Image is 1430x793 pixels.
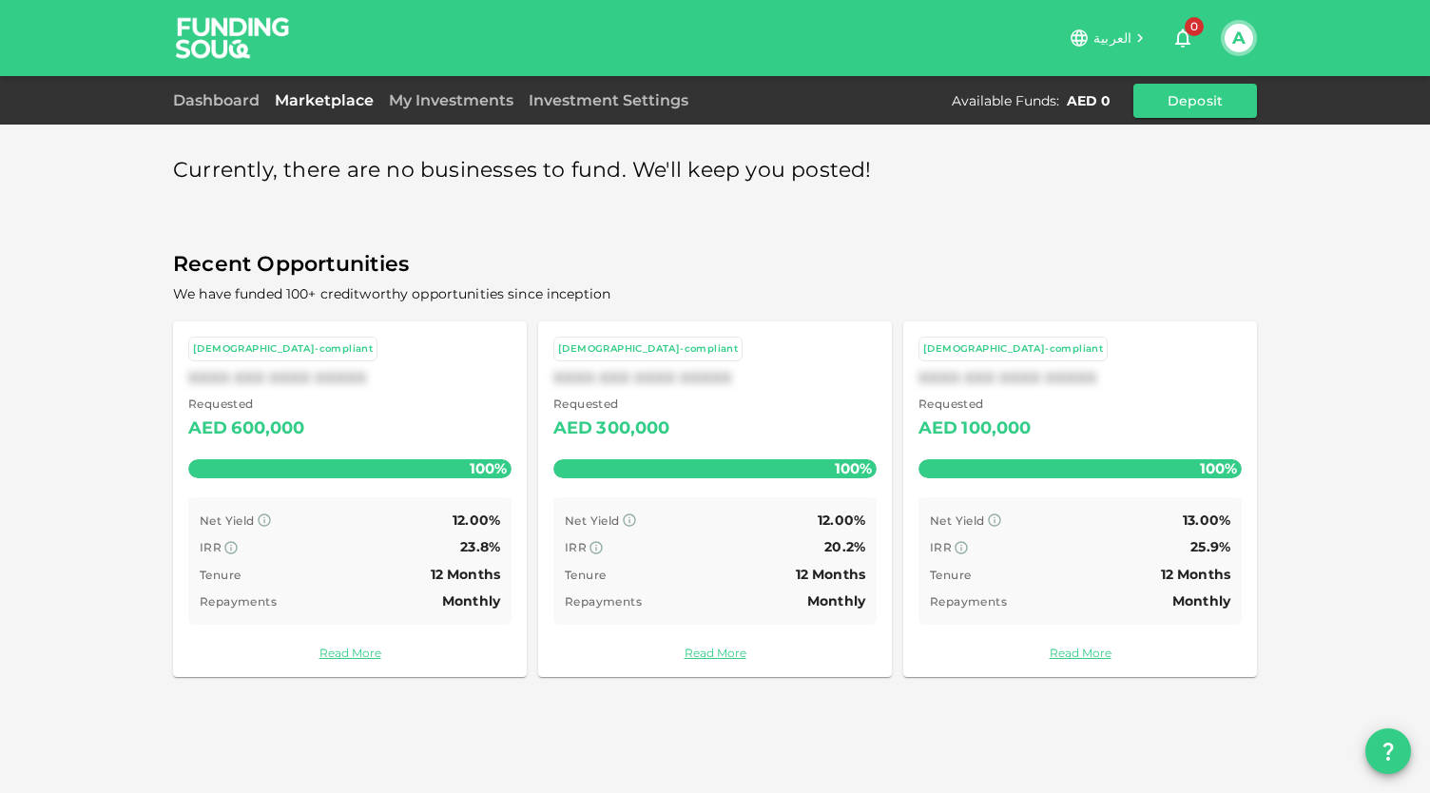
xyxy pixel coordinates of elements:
a: Read More [553,644,877,662]
span: 12 Months [431,566,500,583]
span: Monthly [807,592,865,609]
div: [DEMOGRAPHIC_DATA]-compliant [558,341,738,358]
a: Marketplace [267,91,381,109]
span: 100% [465,455,512,482]
span: Monthly [1172,592,1230,609]
a: [DEMOGRAPHIC_DATA]-compliantXXXX XXX XXXX XXXXX Requested AED100,000100% Net Yield 13.00% IRR 25.... [903,321,1257,677]
span: العربية [1093,29,1131,47]
div: XXXX XXX XXXX XXXXX [918,369,1242,387]
button: 0 [1164,19,1202,57]
span: 100% [1195,455,1242,482]
span: Tenure [200,568,241,582]
span: 0 [1185,17,1204,36]
a: Read More [918,644,1242,662]
div: 100,000 [961,414,1031,444]
div: 300,000 [596,414,669,444]
span: 23.8% [460,538,500,555]
span: Requested [188,395,305,414]
span: Currently, there are no businesses to fund. We'll keep you posted! [173,152,872,189]
div: [DEMOGRAPHIC_DATA]-compliant [193,341,373,358]
a: [DEMOGRAPHIC_DATA]-compliantXXXX XXX XXXX XXXXX Requested AED300,000100% Net Yield 12.00% IRR 20.... [538,321,892,677]
span: 100% [830,455,877,482]
button: Deposit [1133,84,1257,118]
span: 12 Months [1161,566,1230,583]
span: Tenure [930,568,971,582]
a: [DEMOGRAPHIC_DATA]-compliantXXXX XXX XXXX XXXXX Requested AED600,000100% Net Yield 12.00% IRR 23.... [173,321,527,677]
a: My Investments [381,91,521,109]
span: Repayments [200,594,277,609]
span: Requested [918,395,1032,414]
a: Investment Settings [521,91,696,109]
div: AED [553,414,592,444]
span: Net Yield [565,513,620,528]
span: Net Yield [200,513,255,528]
a: Dashboard [173,91,267,109]
span: Requested [553,395,670,414]
span: We have funded 100+ creditworthy opportunities since inception [173,285,610,302]
div: XXXX XXX XXXX XXXXX [188,369,512,387]
span: Net Yield [930,513,985,528]
a: Read More [188,644,512,662]
span: Repayments [930,594,1007,609]
span: 13.00% [1183,512,1230,529]
div: [DEMOGRAPHIC_DATA]-compliant [923,341,1103,358]
span: Monthly [442,592,500,609]
span: 12 Months [796,566,865,583]
div: 600,000 [231,414,304,444]
div: AED 0 [1067,91,1111,110]
span: 20.2% [824,538,865,555]
span: IRR [200,540,222,554]
div: XXXX XXX XXXX XXXXX [553,369,877,387]
span: IRR [565,540,587,554]
span: Repayments [565,594,642,609]
button: question [1365,728,1411,774]
div: AED [188,414,227,444]
div: Available Funds : [952,91,1059,110]
span: Recent Opportunities [173,246,1257,283]
span: Tenure [565,568,606,582]
button: A [1225,24,1253,52]
span: 12.00% [818,512,865,529]
div: AED [918,414,957,444]
span: 25.9% [1190,538,1230,555]
span: IRR [930,540,952,554]
span: 12.00% [453,512,500,529]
